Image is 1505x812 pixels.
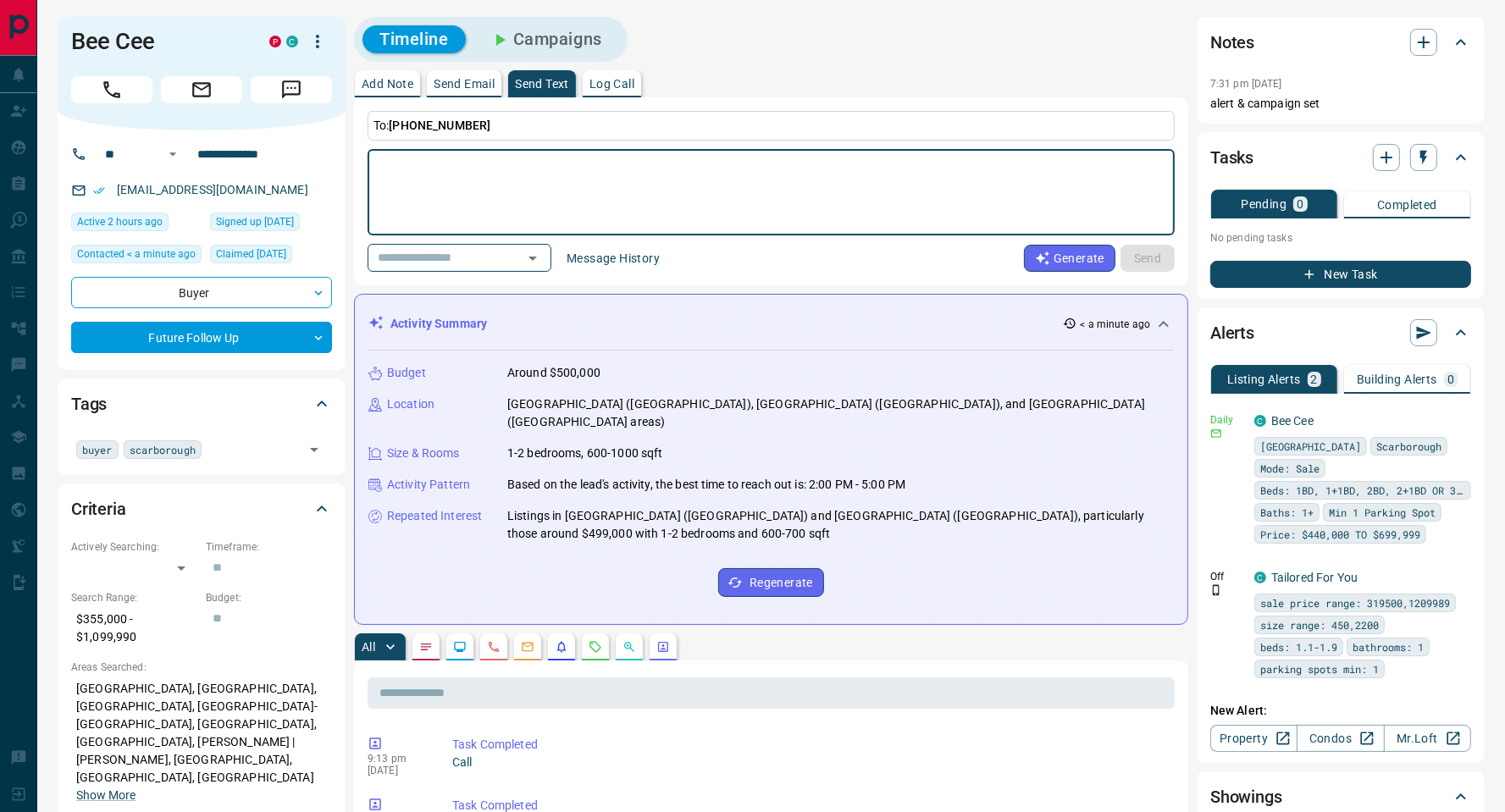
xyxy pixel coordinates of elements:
[515,78,569,90] p: Send Text
[1329,504,1436,521] span: Min 1 Parking Spot
[1210,29,1254,56] h2: Notes
[368,753,427,765] p: 9:13 pm
[93,185,105,196] svg: Email Verified
[1376,438,1441,455] span: Scarborough
[71,660,332,675] p: Areas Searched:
[1377,199,1437,211] p: Completed
[71,539,197,555] p: Actively Searching:
[1210,319,1254,346] h2: Alerts
[1210,702,1471,720] p: New Alert:
[71,28,244,55] h1: Bee Cee
[1210,22,1471,63] div: Notes
[1357,373,1437,385] p: Building Alerts
[453,640,467,654] svg: Lead Browsing Activity
[1210,95,1471,113] p: alert & campaign set
[521,246,545,270] button: Open
[1297,725,1384,752] a: Condos
[163,144,183,164] button: Open
[718,568,824,597] button: Regenerate
[362,25,466,53] button: Timeline
[507,364,600,382] p: Around $500,000
[487,640,501,654] svg: Calls
[507,445,663,462] p: 1-2 bedrooms, 600-1000 sqft
[130,441,196,458] span: scarborough
[216,246,286,262] span: Claimed [DATE]
[71,76,152,103] span: Call
[210,213,332,236] div: Sat Aug 09 2025
[589,640,602,654] svg: Requests
[1210,584,1222,596] svg: Push Notification Only
[419,640,433,654] svg: Notes
[589,78,634,90] p: Log Call
[269,36,281,47] div: property.ca
[1254,572,1266,583] div: condos.ca
[1210,312,1471,353] div: Alerts
[1080,317,1150,332] p: < a minute ago
[521,640,534,654] svg: Emails
[82,441,113,458] span: buyer
[71,390,107,417] h2: Tags
[1260,482,1465,499] span: Beds: 1BD, 1+1BD, 2BD, 2+1BD OR 3BD+
[161,76,242,103] span: Email
[387,445,460,462] p: Size & Rooms
[71,675,332,809] p: [GEOGRAPHIC_DATA], [GEOGRAPHIC_DATA], [GEOGRAPHIC_DATA], [GEOGRAPHIC_DATA]-[GEOGRAPHIC_DATA], [GE...
[1210,725,1298,752] a: Property
[473,25,619,53] button: Campaigns
[362,641,375,653] p: All
[117,183,308,196] a: [EMAIL_ADDRESS][DOMAIN_NAME]
[77,246,196,262] span: Contacted < a minute ago
[1227,373,1301,385] p: Listing Alerts
[76,787,136,804] button: Show More
[71,322,332,353] div: Future Follow Up
[368,765,427,776] p: [DATE]
[1260,438,1361,455] span: [GEOGRAPHIC_DATA]
[1260,616,1379,633] span: size range: 450,2200
[362,78,413,90] p: Add Note
[1260,526,1420,543] span: Price: $440,000 TO $699,999
[71,605,197,651] p: $355,000 - $1,099,990
[1384,725,1471,752] a: Mr.Loft
[452,736,1168,754] p: Task Completed
[71,245,202,268] div: Sun Aug 17 2025
[507,395,1174,431] p: [GEOGRAPHIC_DATA] ([GEOGRAPHIC_DATA]), [GEOGRAPHIC_DATA] ([GEOGRAPHIC_DATA]), and [GEOGRAPHIC_DAT...
[1353,638,1424,655] span: bathrooms: 1
[71,277,332,308] div: Buyer
[1210,569,1244,584] p: Off
[387,395,434,413] p: Location
[1241,198,1286,210] p: Pending
[77,213,163,230] span: Active 2 hours ago
[302,438,326,461] button: Open
[1311,373,1318,385] p: 2
[434,78,495,90] p: Send Email
[1271,414,1314,428] a: Bee Cee
[1260,638,1337,655] span: beds: 1.1-1.9
[1024,245,1115,272] button: Generate
[387,364,426,382] p: Budget
[556,245,670,272] button: Message History
[1210,78,1282,90] p: 7:31 pm [DATE]
[368,111,1175,141] p: To:
[555,640,568,654] svg: Listing Alerts
[1210,412,1244,428] p: Daily
[387,507,482,525] p: Repeated Interest
[1297,198,1303,210] p: 0
[389,119,490,132] span: [PHONE_NUMBER]
[210,245,332,268] div: Wed Aug 13 2025
[1447,373,1454,385] p: 0
[1210,428,1222,439] svg: Email
[1260,660,1379,677] span: parking spots min: 1
[1260,594,1450,611] span: sale price range: 319500,1209989
[368,308,1174,340] div: Activity Summary< a minute ago
[71,213,202,236] div: Sun Aug 17 2025
[71,384,332,424] div: Tags
[1260,504,1314,521] span: Baths: 1+
[622,640,636,654] svg: Opportunities
[1210,783,1282,810] h2: Showings
[251,76,332,103] span: Message
[507,476,905,494] p: Based on the lead's activity, the best time to reach out is: 2:00 PM - 5:00 PM
[387,476,470,494] p: Activity Pattern
[1210,144,1253,171] h2: Tasks
[1260,460,1320,477] span: Mode: Sale
[1210,225,1471,251] p: No pending tasks
[71,590,197,605] p: Search Range:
